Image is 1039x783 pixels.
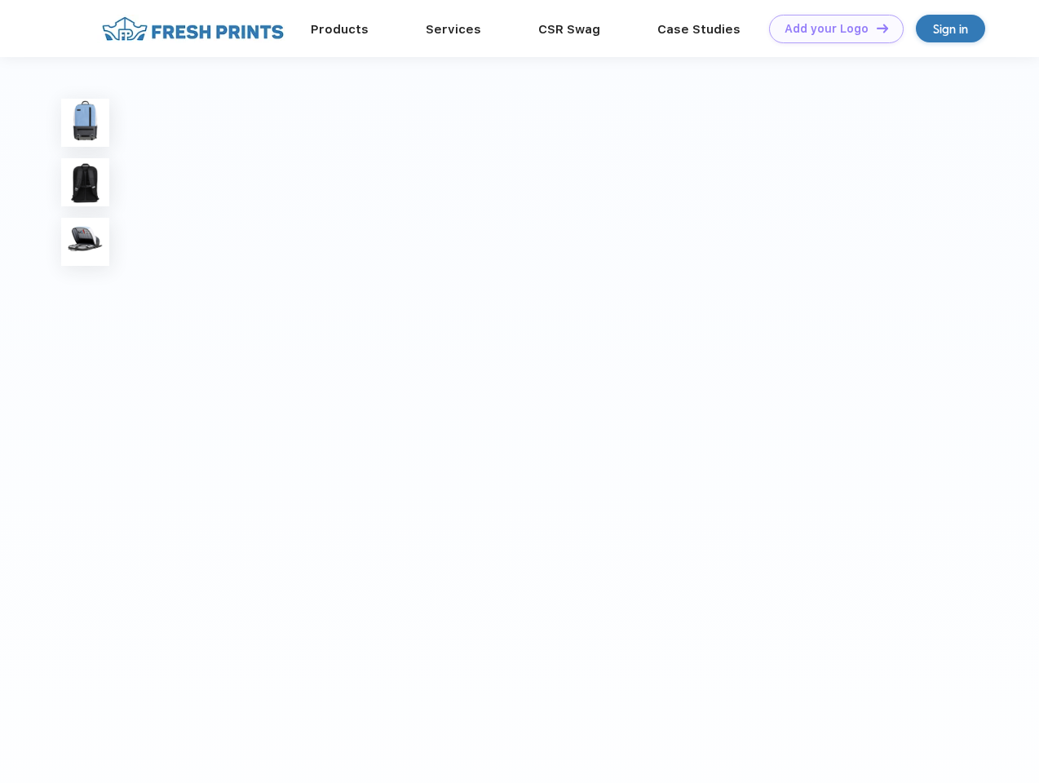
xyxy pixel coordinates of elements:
[916,15,985,42] a: Sign in
[61,99,109,147] img: func=resize&h=100
[933,20,968,38] div: Sign in
[61,218,109,266] img: func=resize&h=100
[311,22,369,37] a: Products
[61,158,109,206] img: func=resize&h=100
[785,22,869,36] div: Add your Logo
[877,24,888,33] img: DT
[97,15,289,43] img: fo%20logo%202.webp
